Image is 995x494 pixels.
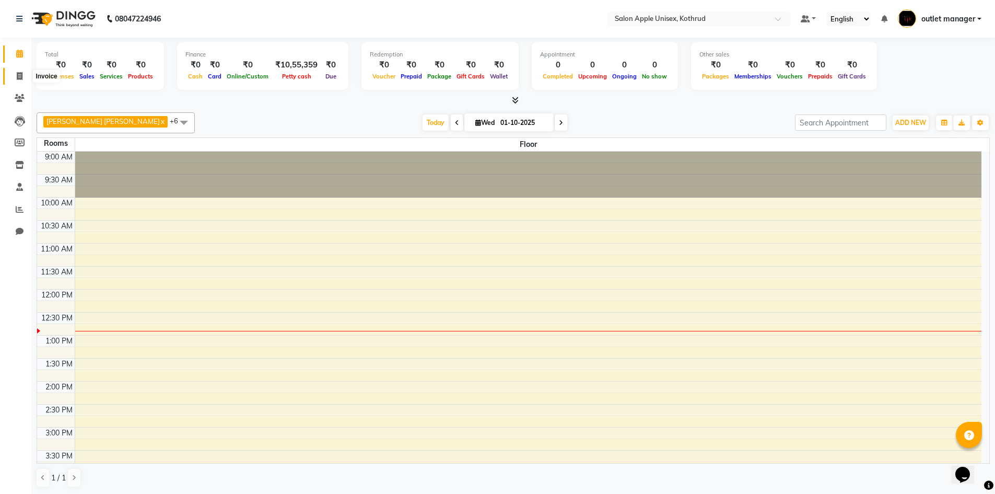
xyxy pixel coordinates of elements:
[732,73,774,80] span: Memberships
[75,138,982,151] span: Floor
[487,73,510,80] span: Wallet
[51,473,66,484] span: 1 / 1
[893,116,929,130] button: ADD NEW
[322,59,340,71] div: ₹0
[39,313,75,324] div: 12:30 PM
[576,73,610,80] span: Upcoming
[27,4,98,33] img: logo
[43,405,75,416] div: 2:30 PM
[699,59,732,71] div: ₹0
[97,73,125,80] span: Services
[921,14,975,25] span: outlet manager
[540,59,576,71] div: 0
[185,50,340,59] div: Finance
[224,59,271,71] div: ₹0
[423,114,449,131] span: Today
[43,428,75,439] div: 3:00 PM
[271,59,322,71] div: ₹10,55,359
[185,59,205,71] div: ₹0
[835,59,869,71] div: ₹0
[425,73,454,80] span: Package
[39,221,75,232] div: 10:30 AM
[43,451,75,462] div: 3:30 PM
[425,59,454,71] div: ₹0
[205,59,224,71] div: ₹0
[540,50,670,59] div: Appointment
[323,73,339,80] span: Due
[805,59,835,71] div: ₹0
[487,59,510,71] div: ₹0
[224,73,271,80] span: Online/Custom
[39,267,75,278] div: 11:30 AM
[125,59,156,71] div: ₹0
[795,114,886,131] input: Search Appointment
[540,73,576,80] span: Completed
[43,336,75,347] div: 1:00 PM
[610,59,639,71] div: 0
[454,73,487,80] span: Gift Cards
[610,73,639,80] span: Ongoing
[125,73,156,80] span: Products
[43,152,75,163] div: 9:00 AM
[370,50,510,59] div: Redemption
[370,73,398,80] span: Voucher
[43,359,75,370] div: 1:30 PM
[39,290,75,301] div: 12:00 PM
[639,73,670,80] span: No show
[473,119,497,127] span: Wed
[895,119,926,127] span: ADD NEW
[185,73,205,80] span: Cash
[43,175,75,186] div: 9:30 AM
[951,452,985,484] iframe: chat widget
[454,59,487,71] div: ₹0
[398,59,425,71] div: ₹0
[898,9,916,28] img: outlet manager
[39,244,75,255] div: 11:00 AM
[37,138,75,149] div: Rooms
[97,59,125,71] div: ₹0
[279,73,314,80] span: Petty cash
[77,59,97,71] div: ₹0
[370,59,398,71] div: ₹0
[639,59,670,71] div: 0
[46,117,160,125] span: [PERSON_NAME] [PERSON_NAME]
[45,50,156,59] div: Total
[205,73,224,80] span: Card
[497,115,549,131] input: 2025-10-01
[170,117,186,125] span: +6
[398,73,425,80] span: Prepaid
[732,59,774,71] div: ₹0
[115,4,161,33] b: 08047224946
[699,50,869,59] div: Other sales
[77,73,97,80] span: Sales
[39,198,75,209] div: 10:00 AM
[835,73,869,80] span: Gift Cards
[33,70,60,83] div: Invoice
[43,382,75,393] div: 2:00 PM
[45,59,77,71] div: ₹0
[774,59,805,71] div: ₹0
[699,73,732,80] span: Packages
[160,117,165,125] a: x
[774,73,805,80] span: Vouchers
[805,73,835,80] span: Prepaids
[576,59,610,71] div: 0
